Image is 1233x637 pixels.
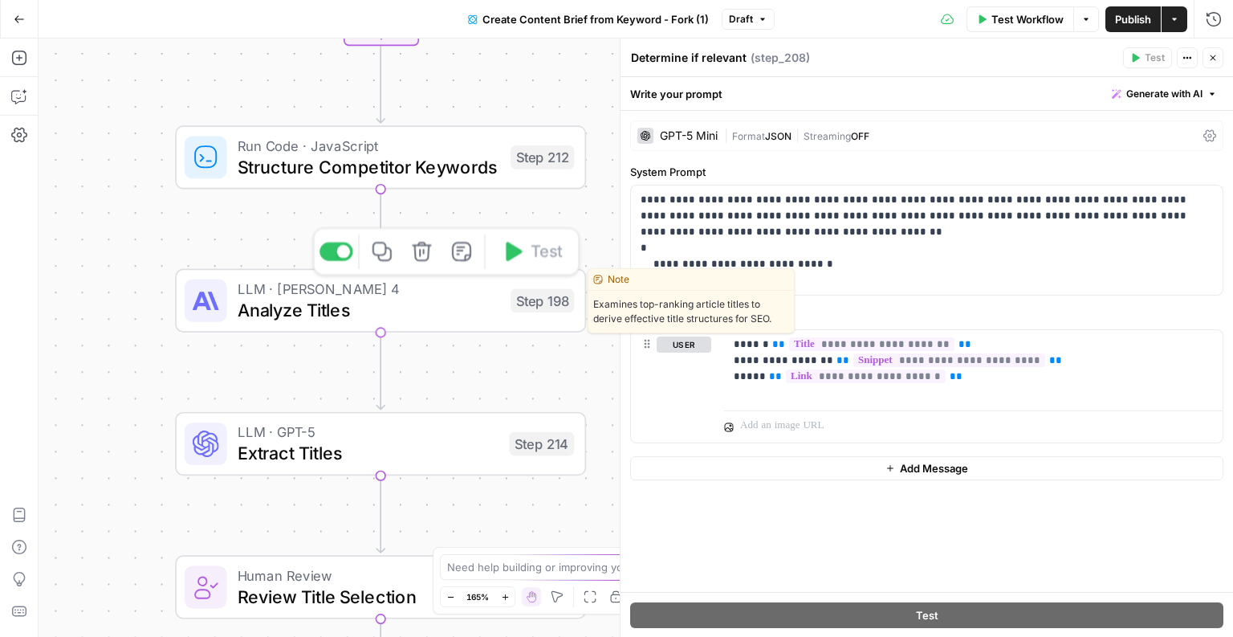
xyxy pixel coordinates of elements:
[1123,47,1172,68] button: Test
[175,125,586,189] div: Run Code · JavaScriptStructure Competitor KeywordsStep 212
[458,6,718,32] button: Create Content Brief from Keyword - Fork (1)
[509,432,574,456] div: Step 214
[175,17,586,46] div: Complete
[630,164,1223,180] label: System Prompt
[732,130,765,142] span: Format
[175,269,586,333] div: LLM · [PERSON_NAME] 4Analyze TitlesStep 198Test
[900,460,968,476] span: Add Message
[482,11,709,27] span: Create Content Brief from Keyword - Fork (1)
[765,130,791,142] span: JSON
[722,9,775,30] button: Draft
[724,127,732,143] span: |
[238,565,498,586] span: Human Review
[630,602,1223,628] button: Test
[791,127,804,143] span: |
[175,555,586,619] div: Human ReviewReview Title SelectionStep 202
[466,590,489,603] span: 165%
[1126,87,1202,101] span: Generate with AI
[238,583,498,610] span: Review Title Selection
[966,6,1073,32] button: Test Workflow
[851,130,869,142] span: OFF
[657,337,711,353] button: user
[376,332,385,409] g: Edge from step_198 to step_214
[631,330,711,443] div: user
[588,269,794,291] div: Note
[751,50,810,66] span: ( step_208 )
[631,50,747,66] textarea: Determine if relevant
[621,77,1233,110] div: Write your prompt
[376,476,385,553] g: Edge from step_214 to step_202
[238,278,500,299] span: LLM · [PERSON_NAME] 4
[175,412,586,476] div: LLM · GPT-5Extract TitlesStep 214
[1115,11,1151,27] span: Publish
[729,12,753,27] span: Draft
[238,296,500,323] span: Analyze Titles
[238,153,500,180] span: Structure Competitor Keywords
[238,422,498,443] span: LLM · GPT-5
[630,456,1223,480] button: Add Message
[1105,6,1161,32] button: Publish
[531,239,563,263] span: Test
[1105,84,1223,104] button: Generate with AI
[490,235,572,269] button: Test
[511,145,574,169] div: Step 212
[991,11,1064,27] span: Test Workflow
[804,130,851,142] span: Streaming
[660,130,718,141] div: GPT-5 Mini
[1145,51,1165,65] span: Test
[376,46,385,123] g: Edge from step_89-iteration-end to step_212
[238,440,498,467] span: Extract Titles
[238,135,500,156] span: Run Code · JavaScript
[916,607,938,623] span: Test
[630,308,1223,325] label: Chat
[511,288,574,312] div: Step 198
[588,291,794,333] span: Examines top-ranking article titles to derive effective title structures for SEO.
[343,17,418,46] div: Complete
